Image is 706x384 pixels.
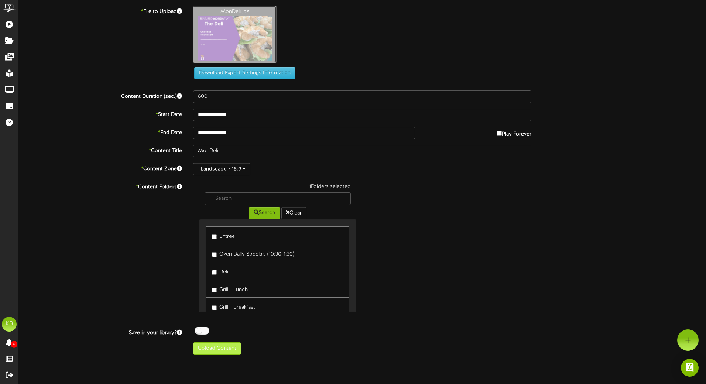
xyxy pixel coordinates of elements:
input: Deli [212,270,217,275]
label: Play Forever [497,127,531,138]
label: Deli [212,266,228,276]
input: Entree [212,234,217,239]
div: Open Intercom Messenger [681,359,699,377]
label: Content Title [13,145,188,155]
button: Landscape - 16:9 [193,163,250,175]
label: Start Date [13,109,188,119]
label: Content Zone [13,163,188,173]
span: 0 [11,341,17,348]
input: Title of this Content [193,145,531,157]
input: -- Search -- [205,192,351,205]
div: 1 Folders selected [199,183,356,192]
label: Content Folders [13,181,188,191]
input: Grill - Lunch [212,288,217,292]
button: Download Export Settings Information [194,67,295,79]
label: End Date [13,127,188,137]
button: Upload Content [193,342,241,355]
label: File to Upload [13,6,188,16]
button: Clear [281,207,306,219]
label: Content Duration (sec.) [13,90,188,100]
label: Oven Daily Specials (10:30-1:30) [212,248,294,258]
label: Grill - Breakfast [212,301,255,311]
a: Download Export Settings Information [191,70,295,76]
div: KB [2,317,17,332]
input: Grill - Breakfast [212,305,217,310]
label: Entree [212,230,235,240]
input: Oven Daily Specials (10:30-1:30) [212,252,217,257]
label: Grill - Lunch [212,284,248,294]
input: Play Forever [497,131,502,136]
label: Save in your library? [13,327,188,337]
button: Search [249,207,280,219]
